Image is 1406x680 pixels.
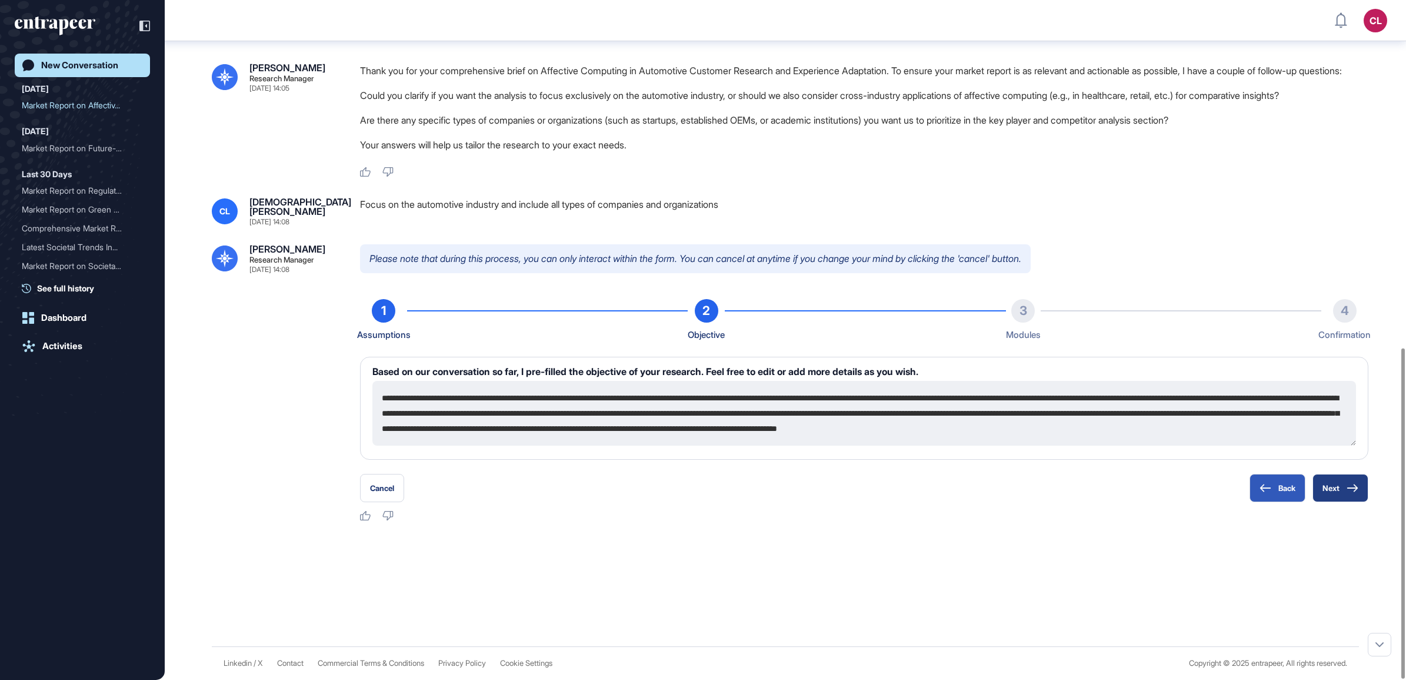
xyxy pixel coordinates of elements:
div: Modules [1006,327,1041,343]
span: See full history [37,282,94,294]
h6: Based on our conversation so far, I pre-filled the objective of your research. Feel free to edit ... [372,367,1356,376]
div: [DATE] 14:08 [249,266,289,273]
div: Market Report on Green So... [22,200,134,219]
div: Confirmation [1318,327,1371,343]
div: [DATE] [22,82,49,96]
button: Cancel [360,474,404,502]
div: entrapeer-logo [15,16,95,35]
a: See full history [22,282,150,294]
p: Your answers will help us tailor the research to your exact needs. [360,137,1368,152]
div: New Conversation [41,60,118,71]
div: Research Manager [249,256,314,264]
div: Market Report on Affectiv... [22,96,134,115]
div: Assumptions [357,327,411,343]
div: 2 [695,299,718,323]
div: 4 [1333,299,1357,323]
div: Market Report on Regulato... [22,181,134,200]
a: Activities [15,334,150,358]
div: Comprehensive Market Repo... [22,219,134,238]
a: Privacy Policy [438,659,486,668]
span: / [254,659,256,668]
div: 3 [1011,299,1035,323]
button: Back [1250,474,1305,502]
a: Cookie Settings [500,659,552,668]
div: Market Report on Societal... [22,257,134,276]
span: CL [219,207,230,216]
div: Copyright © 2025 entrapeer, All rights reserved. [1189,659,1347,668]
div: Last 30 Days [22,167,72,181]
div: Dashboard [41,313,86,323]
div: Latest Societal Trends In... [22,238,134,257]
div: Market Report on Regulatory Intelligence Technology: Analysis and Insights for USA, Europe, and C... [22,181,143,200]
button: Next [1312,474,1368,502]
div: [DATE] 14:08 [249,218,289,225]
div: [DATE] 14:05 [249,85,289,92]
div: Latest Societal Trends Influencing the Automotive Industry [22,238,143,257]
div: Objective [688,327,725,343]
div: 1 [372,299,395,323]
a: X [258,659,263,668]
div: [DEMOGRAPHIC_DATA][PERSON_NAME] [249,197,351,216]
button: CL [1364,9,1387,32]
li: Are there any specific types of companies or organizations (such as startups, established OEMs, o... [360,112,1368,128]
a: Commercial Terms & Conditions [318,659,424,668]
div: Market Report on Future-Oriented China: SEEP Trends and Technology Enablers through 2035+ [22,139,143,158]
div: [DATE] [22,124,49,138]
div: [PERSON_NAME] [249,63,325,72]
div: [PERSON_NAME] [249,244,325,254]
div: Comprehensive Market Report on AI Foundation Models Across Major Global Markets [22,219,143,238]
div: Activities [42,341,82,351]
div: Market Report on Green Software Engineering in Major Regions: USA, Europe, China, India, Japan, a... [22,200,143,219]
a: Linkedin [224,659,252,668]
div: Market Report on Affective Computing in Automotive Customer Research and Experience Adaptation [22,96,143,115]
p: Please note that during this process, you can only interact within the form. You can cancel at an... [360,244,1031,274]
div: Market Report on Future-O... [22,139,134,158]
div: Market Report on Societal Trends [22,257,143,276]
div: Research Manager [249,75,314,82]
a: New Conversation [15,54,150,77]
a: Dashboard [15,306,150,330]
div: Focus on the automotive industry and include all types of companies and organizations [360,197,1368,225]
li: Could you clarify if you want the analysis to focus exclusively on the automotive industry, or sh... [360,88,1368,103]
span: Contact [277,659,304,668]
p: Thank you for your comprehensive brief on Affective Computing in Automotive Customer Research and... [360,63,1368,78]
